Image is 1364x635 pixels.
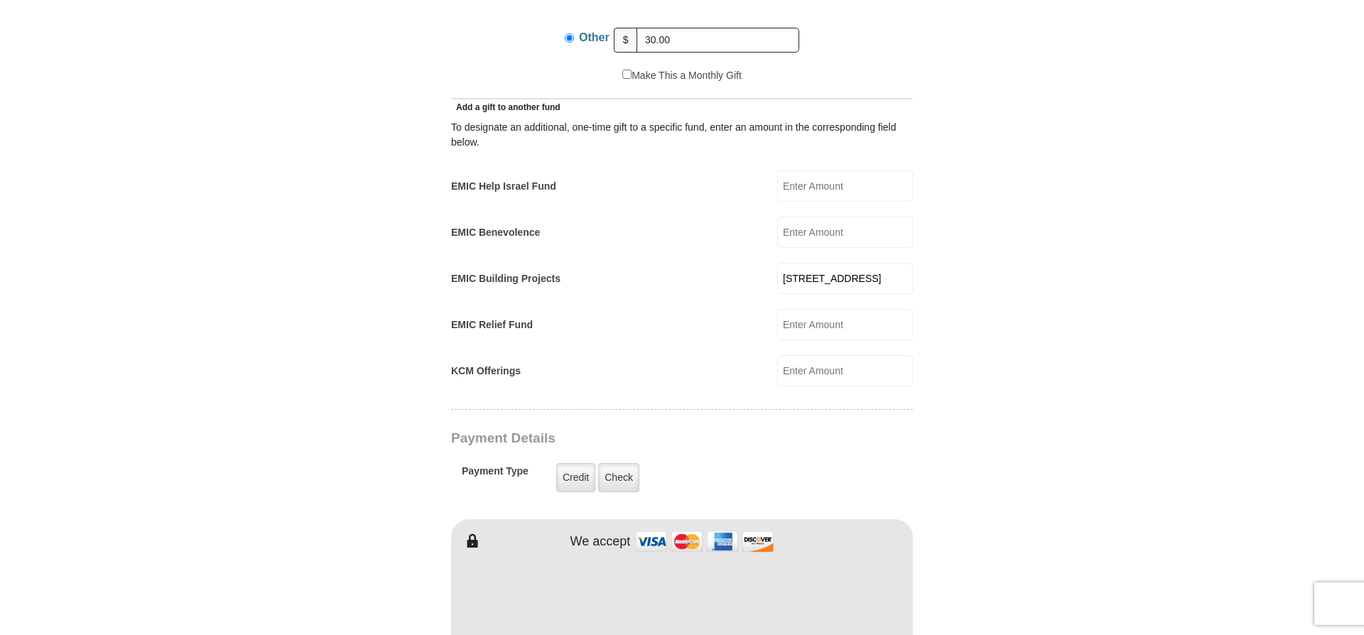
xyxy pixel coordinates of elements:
h4: We accept [570,534,631,550]
input: Enter Amount [777,170,913,202]
label: EMIC Help Israel Fund [451,179,556,194]
label: Make This a Monthly Gift [622,68,742,83]
span: Other [579,31,610,43]
input: Enter Amount [777,263,913,294]
input: Make This a Monthly Gift [622,70,632,79]
label: KCM Offerings [451,364,521,379]
span: Add a gift to another fund [451,102,561,112]
h3: Payment Details [451,430,813,447]
span: $ [614,28,638,53]
label: EMIC Building Projects [451,271,561,286]
label: Check [598,463,639,492]
input: Other Amount [637,28,799,53]
label: EMIC Benevolence [451,225,540,240]
input: Enter Amount [777,309,913,340]
input: Enter Amount [777,355,913,386]
div: To designate an additional, one-time gift to a specific fund, enter an amount in the correspondin... [451,120,913,150]
label: Credit [556,463,595,492]
img: credit cards accepted [634,526,776,557]
input: Enter Amount [777,217,913,248]
label: EMIC Relief Fund [451,317,533,332]
h5: Payment Type [462,465,529,484]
